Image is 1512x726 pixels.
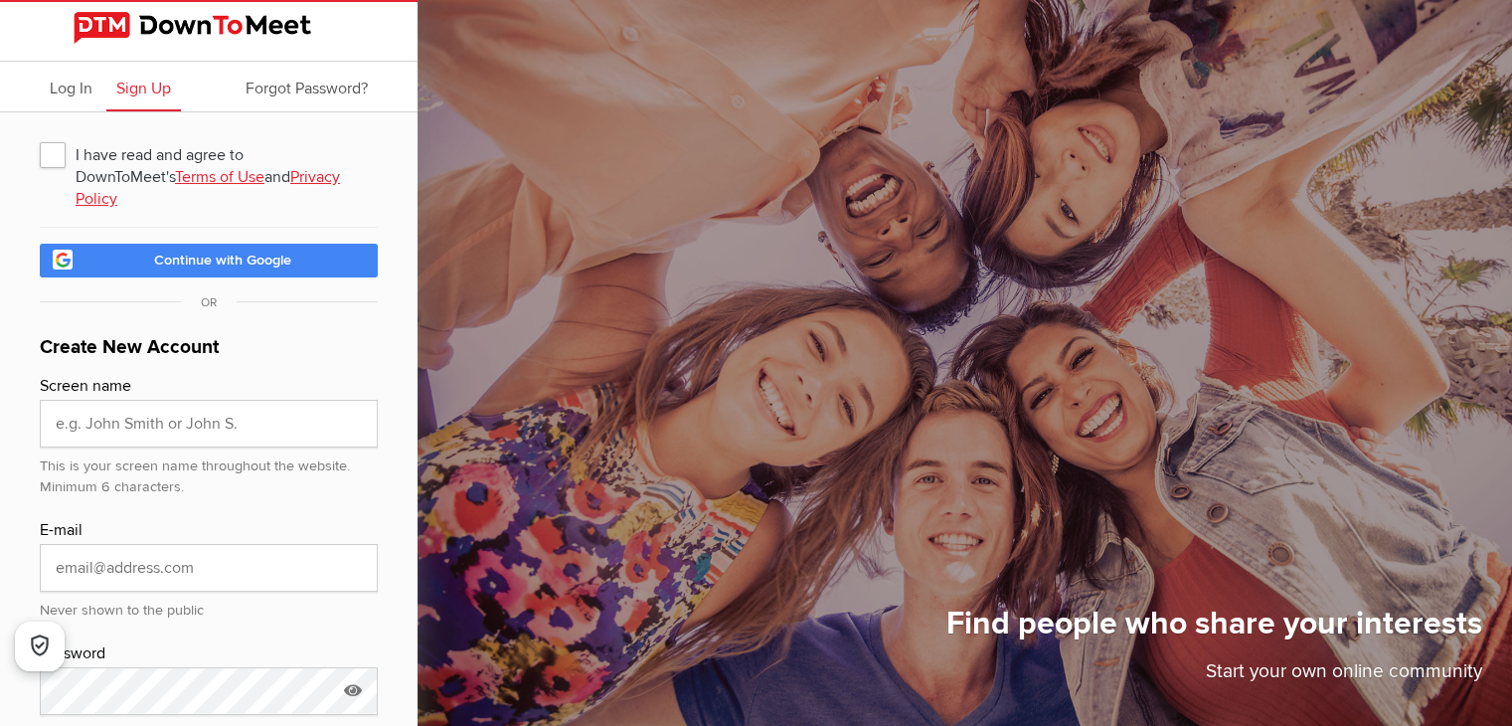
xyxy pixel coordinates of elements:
[50,79,92,98] span: Log In
[946,657,1482,696] p: Start your own online community
[946,604,1482,657] h1: Find people who share your interests
[74,12,344,44] img: DownToMeet
[40,136,378,172] span: I have read and agree to DownToMeet's and
[236,62,378,111] a: Forgot Password?
[246,79,368,98] span: Forgot Password?
[40,448,378,498] div: This is your screen name throughout the website. Minimum 6 characters.
[40,518,378,544] div: E-mail
[40,641,378,667] div: Password
[116,79,171,98] span: Sign Up
[181,295,237,310] span: OR
[40,400,378,448] input: e.g. John Smith or John S.
[40,544,378,592] input: email@address.com
[175,167,264,187] a: Terms of Use
[40,374,378,400] div: Screen name
[154,252,291,269] span: Continue with Google
[40,62,102,111] a: Log In
[106,62,181,111] a: Sign Up
[40,592,378,622] div: Never shown to the public
[40,244,378,277] a: Continue with Google
[40,333,378,374] h1: Create New Account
